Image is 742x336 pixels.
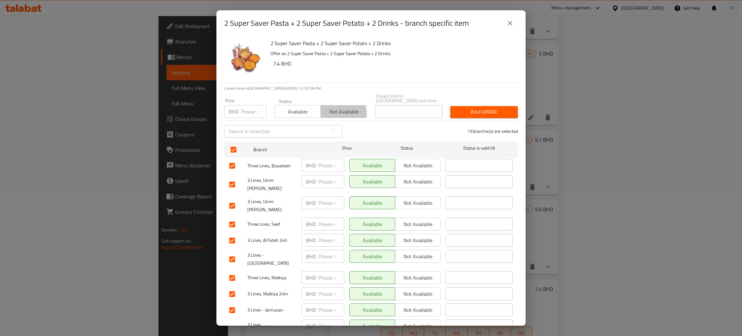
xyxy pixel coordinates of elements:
[352,198,393,208] span: Available
[247,236,296,244] span: 3 Lines, Al Fateh 24h
[224,18,469,28] h2: 2 Super Saver Pasta + 2 Super Saver Potato + 2 Drinks - branch specific item
[395,159,441,172] button: Not available
[319,287,344,300] input: Please enter price
[352,236,393,245] span: Available
[395,175,441,188] button: Not available
[450,106,518,118] button: Bulk update
[395,234,441,247] button: Not available
[247,198,296,214] span: 3 Lines, Umm [PERSON_NAME]
[349,175,395,188] button: Available
[349,234,395,247] button: Available
[306,322,316,330] p: BHD
[320,105,367,118] button: Not available
[306,162,316,169] p: BHD
[349,250,395,263] button: Available
[247,306,296,314] span: 3 Lines - Jannusan
[395,250,441,263] button: Not available
[467,128,518,134] p: 15 branche(s) are selected
[352,161,393,170] span: Available
[274,105,321,118] button: Available
[398,198,438,208] span: Not available
[352,289,393,299] span: Available
[395,271,441,284] button: Not available
[349,303,395,316] button: Available
[319,175,344,188] input: Please enter price
[224,85,518,91] p: Current time in [GEOGRAPHIC_DATA] is [DATE] 12:52:08 PM
[395,303,441,316] button: Not available
[247,176,296,193] span: 3 Lines, Umm [PERSON_NAME]
[349,287,395,300] button: Available
[374,144,441,152] span: Status
[352,252,393,261] span: Available
[319,218,344,231] input: Please enter price
[352,273,393,282] span: Available
[277,107,318,116] span: Available
[253,146,320,154] span: Branch
[352,177,393,186] span: Available
[273,59,513,68] h6: 7.4 BHD
[349,218,395,231] button: Available
[271,50,513,58] p: Offer on 2 Super Saver Pasta + 2 Super Saver Potato + 2 Drinks
[349,196,395,209] button: Available
[398,252,438,261] span: Not available
[306,199,316,207] p: BHD
[349,320,395,332] button: Available
[395,287,441,300] button: Not available
[502,15,518,31] button: close
[398,161,438,170] span: Not available
[306,306,316,314] p: BHD
[319,303,344,316] input: Please enter price
[398,236,438,245] span: Not available
[241,105,267,118] input: Please enter price
[306,236,316,244] p: BHD
[247,251,296,267] span: 3 Lines - [GEOGRAPHIC_DATA]
[395,196,441,209] button: Not available
[455,108,513,116] span: Bulk update
[349,159,395,172] button: Available
[306,220,316,228] p: BHD
[398,273,438,282] span: Not available
[319,320,344,332] input: Please enter price
[398,305,438,315] span: Not available
[247,290,296,298] span: 3 Lines, Malkiya 24hr
[319,196,344,209] input: Please enter price
[247,220,296,228] span: Three Lines, Seef
[395,320,441,332] button: Not available
[398,321,438,331] span: Not available
[349,271,395,284] button: Available
[224,125,327,138] input: Search in branches
[319,234,344,247] input: Please enter price
[319,159,344,172] input: Please enter price
[352,220,393,229] span: Available
[247,162,296,170] span: Three Lines, Busaiteen
[306,252,316,260] p: BHD
[352,321,393,331] span: Available
[319,250,344,263] input: Please enter price
[306,178,316,185] p: BHD
[319,271,344,284] input: Please enter price
[247,274,296,282] span: Three Lines, Malkiya
[326,144,368,152] span: Price
[306,274,316,282] p: BHD
[271,39,513,48] h6: 2 Super Saver Pasta + 2 Super Saver Potato + 2 Drinks
[306,290,316,298] p: BHD
[395,218,441,231] button: Not available
[398,177,438,186] span: Not available
[398,220,438,229] span: Not available
[229,108,239,115] p: BHD
[398,289,438,299] span: Not available
[352,305,393,315] span: Available
[323,107,364,116] span: Not available
[446,144,513,152] span: Status is valid till
[224,39,265,80] img: 2 Super Saver Pasta + 2 Super Saver Potato + 2 Drinks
